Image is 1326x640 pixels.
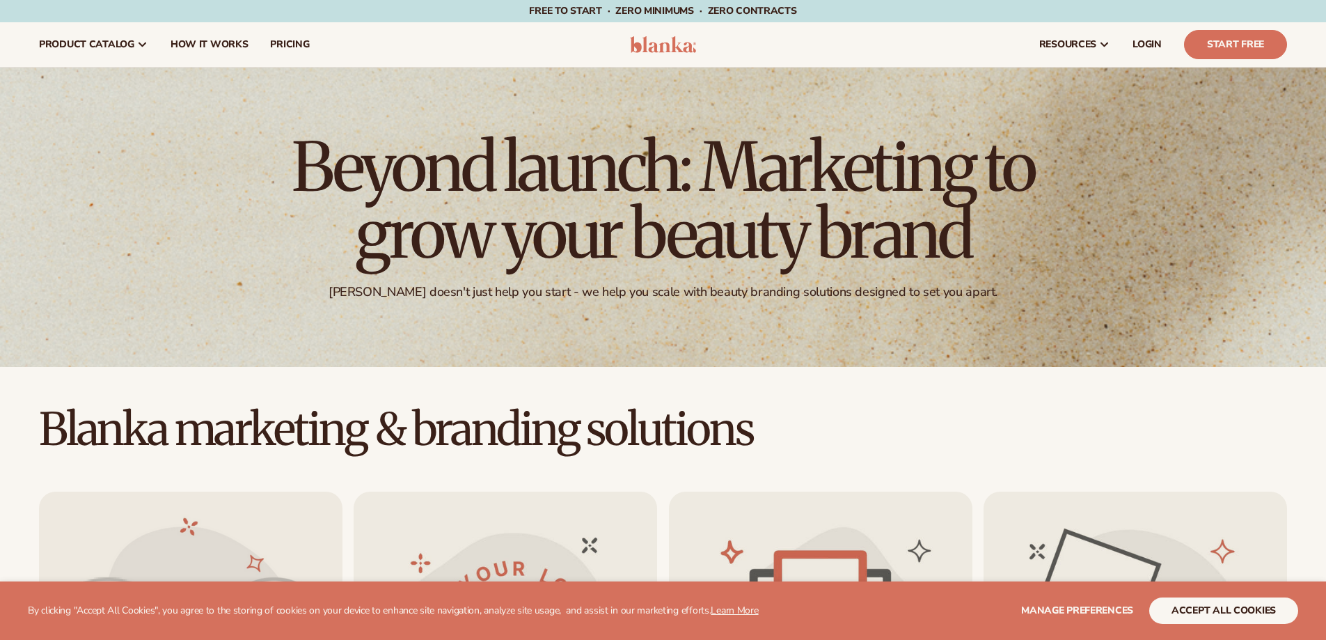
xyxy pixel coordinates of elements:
span: Manage preferences [1021,604,1133,617]
p: By clicking "Accept All Cookies", you agree to the storing of cookies on your device to enhance s... [28,605,759,617]
span: product catalog [39,39,134,50]
div: [PERSON_NAME] doesn't just help you start - we help you scale with beauty branding solutions desi... [329,284,997,300]
a: LOGIN [1121,22,1173,67]
a: Learn More [711,604,758,617]
span: How It Works [171,39,248,50]
button: accept all cookies [1149,598,1298,624]
a: product catalog [28,22,159,67]
span: pricing [270,39,309,50]
span: resources [1039,39,1096,50]
span: LOGIN [1132,39,1162,50]
a: Start Free [1184,30,1287,59]
a: resources [1028,22,1121,67]
button: Manage preferences [1021,598,1133,624]
a: How It Works [159,22,260,67]
img: logo [630,36,696,53]
a: pricing [259,22,320,67]
h1: Beyond launch: Marketing to grow your beauty brand [281,134,1046,267]
span: Free to start · ZERO minimums · ZERO contracts [529,4,796,17]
